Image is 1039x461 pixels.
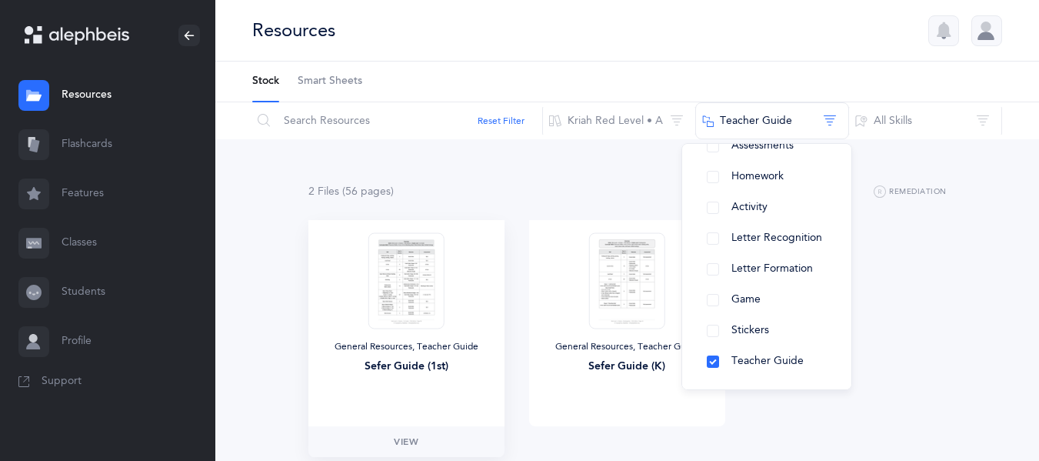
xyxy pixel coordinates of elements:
div: Sefer Guide (1st) [321,359,492,375]
span: Assessments [731,139,794,152]
input: Search Resources [251,102,543,139]
div: General Resources, Teacher Guide [321,341,492,353]
button: Homework [694,162,839,192]
button: Game [694,285,839,316]
div: Sefer Guide (K) [541,359,713,375]
button: Stickers [694,316,839,346]
img: Sefer_Guide_-_Red_A_-_First_Grade_thumbnail_1757362145.png [368,232,444,329]
span: Homework [731,170,784,182]
span: Smart Sheets [298,74,362,89]
span: Game [731,293,761,306]
button: Activity [694,192,839,223]
div: General Resources, Teacher Guide [541,341,713,353]
span: Letter Recognition [731,232,822,244]
span: 2 File [308,185,339,198]
div: Resources [252,18,335,43]
span: Stickers [731,324,769,336]
button: Kriah Red Level • A [542,102,696,139]
img: Sefer_Guide_-_Red_A_-_Kindergarten_thumbnail_1757362169.png [589,232,664,329]
button: Reset Filter [478,114,524,128]
button: All Skills [848,102,1002,139]
span: s [386,185,391,198]
span: Teacher Guide [731,355,804,367]
span: Activity [731,201,768,213]
button: Teacher Guide [694,346,839,377]
button: Assessments [694,131,839,162]
span: Letter Formation [731,262,813,275]
a: View [308,426,505,457]
span: s [335,185,339,198]
span: View [394,435,418,449]
button: Letter Recognition [694,223,839,254]
button: Remediation [874,183,947,202]
button: Teacher Guide [695,102,849,139]
span: (56 page ) [342,185,394,198]
button: Letter Formation [694,254,839,285]
span: Support [42,374,82,389]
